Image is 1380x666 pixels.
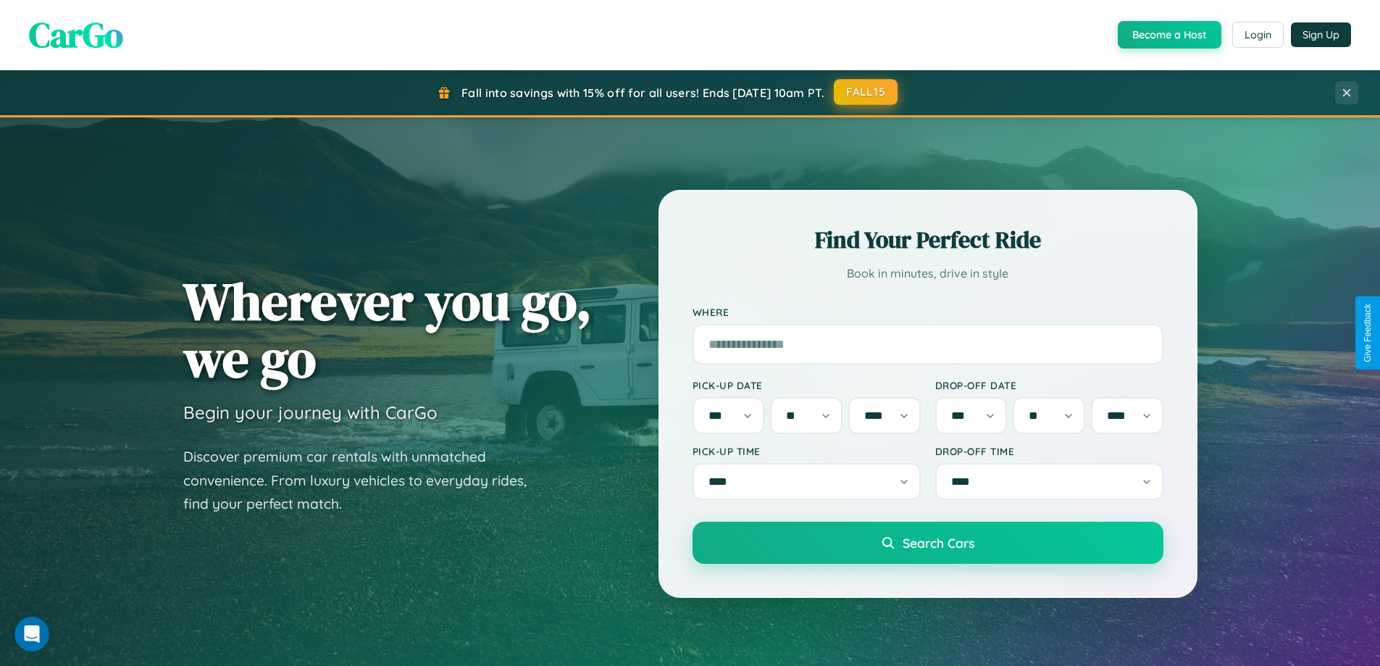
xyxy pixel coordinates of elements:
span: CarGo [29,11,123,59]
label: Drop-off Time [935,445,1163,457]
label: Where [693,306,1163,318]
label: Drop-off Date [935,379,1163,391]
button: Login [1232,22,1284,48]
span: Search Cars [903,535,974,551]
button: Search Cars [693,522,1163,564]
span: Fall into savings with 15% off for all users! Ends [DATE] 10am PT. [461,86,824,100]
h3: Begin your journey with CarGo [183,401,438,423]
p: Book in minutes, drive in style [693,263,1163,284]
label: Pick-up Time [693,445,921,457]
p: Discover premium car rentals with unmatched convenience. From luxury vehicles to everyday rides, ... [183,445,545,516]
button: Sign Up [1291,22,1351,47]
button: Become a Host [1118,21,1221,49]
h1: Wherever you go, we go [183,272,592,387]
h2: Find Your Perfect Ride [693,224,1163,256]
button: FALL15 [834,79,898,105]
iframe: Intercom live chat [14,617,49,652]
label: Pick-up Date [693,379,921,391]
div: Give Feedback [1363,304,1373,362]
